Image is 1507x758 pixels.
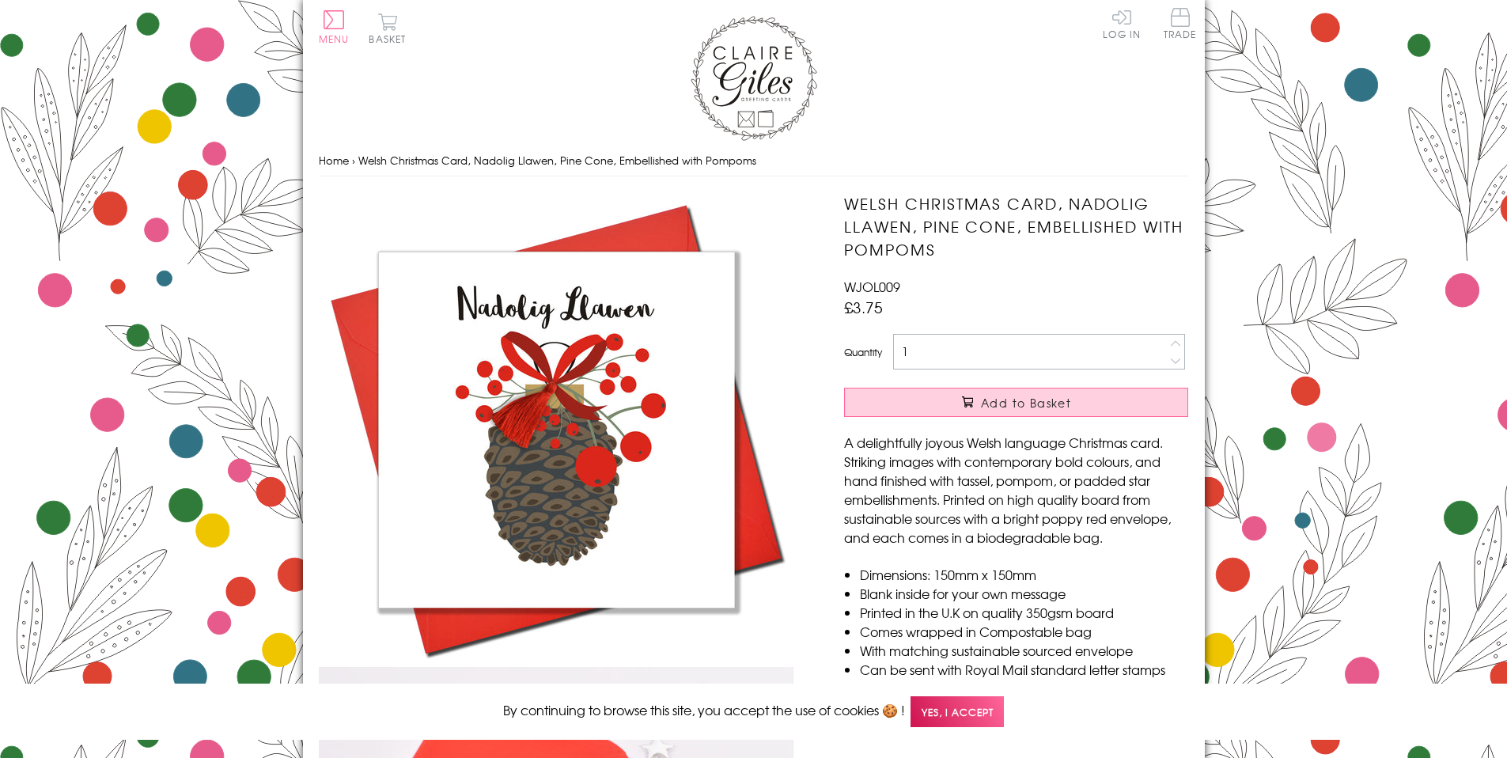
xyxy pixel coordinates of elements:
h1: Welsh Christmas Card, Nadolig Llawen, Pine Cone, Embellished with Pompoms [844,192,1188,260]
button: Add to Basket [844,388,1188,417]
span: Yes, I accept [911,696,1004,727]
a: Trade [1164,8,1197,42]
li: Blank inside for your own message [860,584,1188,603]
li: Comes wrapped in Compostable bag [860,622,1188,641]
span: £3.75 [844,296,883,318]
nav: breadcrumbs [319,145,1189,177]
span: Menu [319,32,350,46]
span: Add to Basket [981,395,1071,411]
li: Can be sent with Royal Mail standard letter stamps [860,660,1188,679]
span: WJOL009 [844,277,900,296]
img: Claire Giles Greetings Cards [691,16,817,141]
li: Printed in the U.K on quality 350gsm board [860,603,1188,622]
li: With matching sustainable sourced envelope [860,641,1188,660]
button: Basket [366,13,410,44]
button: Menu [319,10,350,44]
img: Welsh Christmas Card, Nadolig Llawen, Pine Cone, Embellished with Pompoms [319,192,793,667]
span: Welsh Christmas Card, Nadolig Llawen, Pine Cone, Embellished with Pompoms [358,153,756,168]
a: Home [319,153,349,168]
a: Log In [1103,8,1141,39]
span: › [352,153,355,168]
li: Dimensions: 150mm x 150mm [860,565,1188,584]
label: Quantity [844,345,882,359]
p: A delightfully joyous Welsh language Christmas card. Striking images with contemporary bold colou... [844,433,1188,547]
span: Trade [1164,8,1197,39]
